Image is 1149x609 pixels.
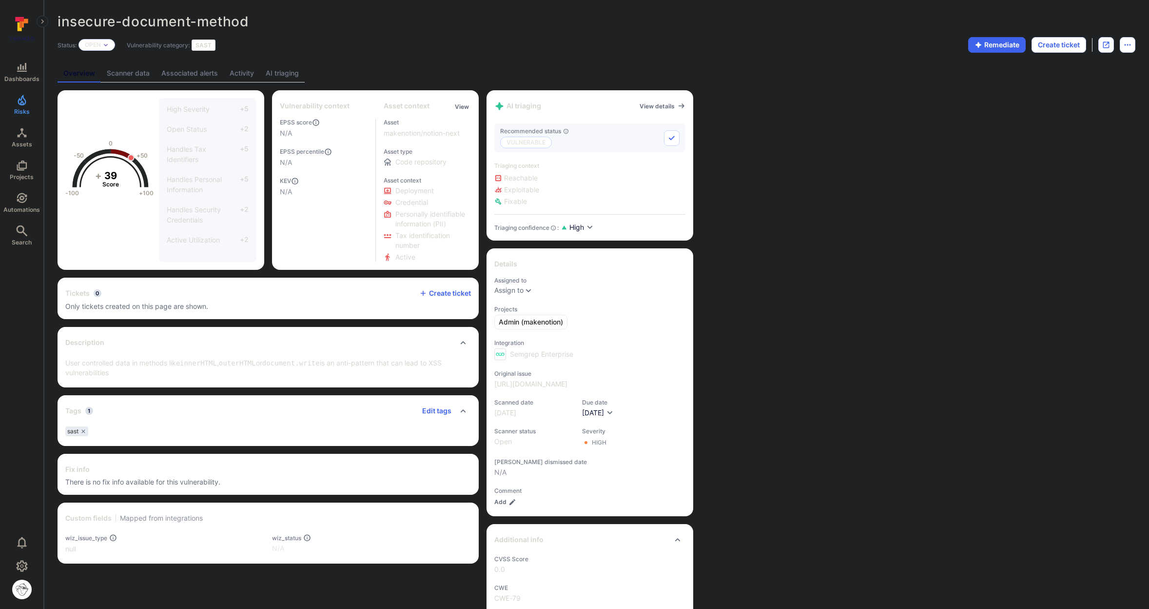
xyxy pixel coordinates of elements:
[280,148,368,156] span: EPSS percentile
[499,317,563,327] span: Admin (makenotion)
[525,286,532,294] button: Expand dropdown
[494,399,572,406] span: Scanned date
[419,289,471,298] button: Create ticket
[280,128,368,138] span: N/A
[262,359,320,367] code: document.write
[65,465,90,474] h2: Fix info
[494,565,685,574] span: 0.0
[494,277,685,284] span: Assigned to
[65,288,90,298] h2: Tickets
[37,16,48,27] button: Expand navigation menu
[167,105,210,113] span: High Severity
[180,359,217,367] code: innerHTML
[95,170,102,182] tspan: +
[85,41,101,49] p: Open
[58,64,1135,82] div: Vulnerability tabs
[109,140,113,147] text: 0
[280,187,368,197] span: N/A
[65,477,471,487] span: There is no fix info available for this vulnerability.
[569,223,584,232] span: High
[494,286,524,294] button: Assign to
[500,137,552,148] p: Vulnerable
[167,236,220,244] span: Active Utilization
[1098,37,1114,53] div: Open original issue
[230,204,249,225] span: +2
[494,594,521,602] a: CWE-79
[494,101,541,111] h2: AI triaging
[230,144,249,164] span: +5
[10,173,34,181] span: Projects
[500,127,569,135] span: Recommended status
[65,544,264,554] div: null
[664,130,680,146] button: Accept recommended status
[494,185,685,195] span: Exploitable
[494,584,685,591] span: CWE
[58,395,479,426] div: Collapse tags
[384,148,471,155] span: Asset type
[58,503,479,564] section: custom fields card
[582,399,614,406] span: Due date
[487,524,693,555] div: Collapse
[582,408,614,418] button: [DATE]
[3,206,40,213] span: Automations
[120,513,203,523] span: Mapped from integrations
[103,42,109,48] button: Expand dropdown
[230,104,249,114] span: +5
[58,41,77,49] span: Status:
[58,327,479,358] div: Collapse description
[4,75,39,82] span: Dashboards
[395,157,447,167] span: Code repository
[395,198,428,207] span: Click to view evidence
[58,454,479,495] section: fix info card
[230,174,249,195] span: +5
[494,467,685,477] span: N/A
[192,40,215,51] div: SAST
[230,235,249,245] span: +2
[65,513,112,523] h2: Custom fields
[582,399,614,418] div: Due date field
[494,173,685,183] span: Reachable
[272,534,301,542] span: wiz_status
[101,64,156,82] a: Scanner data
[65,302,208,310] span: Only tickets created on this page are shown.
[167,205,221,224] span: Handles Security Credentials
[272,544,471,553] p: N/A
[582,408,604,417] span: [DATE]
[12,239,32,246] span: Search
[494,437,572,447] span: Open
[167,145,206,163] span: Handles Tax Identifiers
[65,358,471,378] p: User controlled data in methods like , or is an anti-pattern that can lead to XSS vulnerabilities
[592,439,606,447] div: High
[395,252,415,262] span: Click to view evidence
[494,408,572,418] span: [DATE]
[494,259,517,269] h2: Details
[260,64,305,82] a: AI triaging
[58,13,249,30] span: insecure-document-method
[167,125,207,133] span: Open Status
[384,119,471,126] span: Asset
[395,209,471,229] span: Click to view evidence
[494,555,685,563] span: CVSS Score
[219,359,256,367] code: outerHTML
[65,426,88,436] div: sast
[395,186,434,196] span: Click to view evidence
[104,170,117,182] tspan: 39
[494,379,567,389] a: [URL][DOMAIN_NAME]
[1032,37,1086,53] button: Create ticket
[12,580,32,599] div: Justin Kim
[280,101,350,111] h2: Vulnerability context
[494,162,685,169] span: Triaging context
[65,189,79,197] text: -100
[39,18,46,26] i: Expand navigation menu
[494,498,516,506] button: Add
[494,487,685,494] span: Comment
[494,535,544,545] h2: Additional info
[280,119,368,126] span: EPSS score
[14,108,30,115] span: Risks
[494,224,559,231] div: Triaging confidence :
[563,128,569,134] svg: AI triaging agent's recommendation for vulnerability status
[494,427,572,435] span: Scanner status
[85,407,93,415] span: 1
[453,101,471,111] div: Click to view all asset context details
